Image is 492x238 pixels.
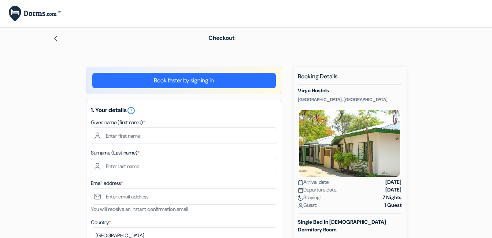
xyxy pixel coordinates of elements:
[91,206,188,212] small: You will receive an instant confirmation email
[91,188,277,205] input: Enter email address
[298,219,386,233] b: Single Bed in [DEMOGRAPHIC_DATA] Dormitory Room
[91,119,145,126] label: Given name (first name)
[91,149,140,157] label: Surname (Last name)
[91,179,123,187] label: Email address
[385,178,402,186] strong: [DATE]
[298,194,321,201] span: Staying:
[298,88,402,94] h5: Virgo Hostels
[385,186,402,194] strong: [DATE]
[127,106,136,114] a: error_outline
[298,203,303,208] img: user_icon.svg
[127,106,136,115] i: error_outline
[208,34,234,42] span: Checkout
[91,158,277,174] input: Enter last name
[91,127,277,144] input: Enter first name
[53,36,59,41] img: left_arrow.svg
[298,201,317,209] span: Guest:
[384,201,402,209] strong: 1 Guest
[298,186,337,194] span: Departure date:
[9,6,61,22] img: Dorms.com
[91,106,277,115] h5: 1. Your details
[298,180,303,185] img: calendar.svg
[382,194,402,201] strong: 7 Nights
[298,195,303,201] img: moon.svg
[298,187,303,193] img: calendar.svg
[298,73,402,85] h5: Booking Details
[91,219,111,226] label: Country
[298,97,402,103] p: [GEOGRAPHIC_DATA], [GEOGRAPHIC_DATA]
[92,73,276,88] a: Book faster by signing in
[298,178,330,186] span: Arrival date:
